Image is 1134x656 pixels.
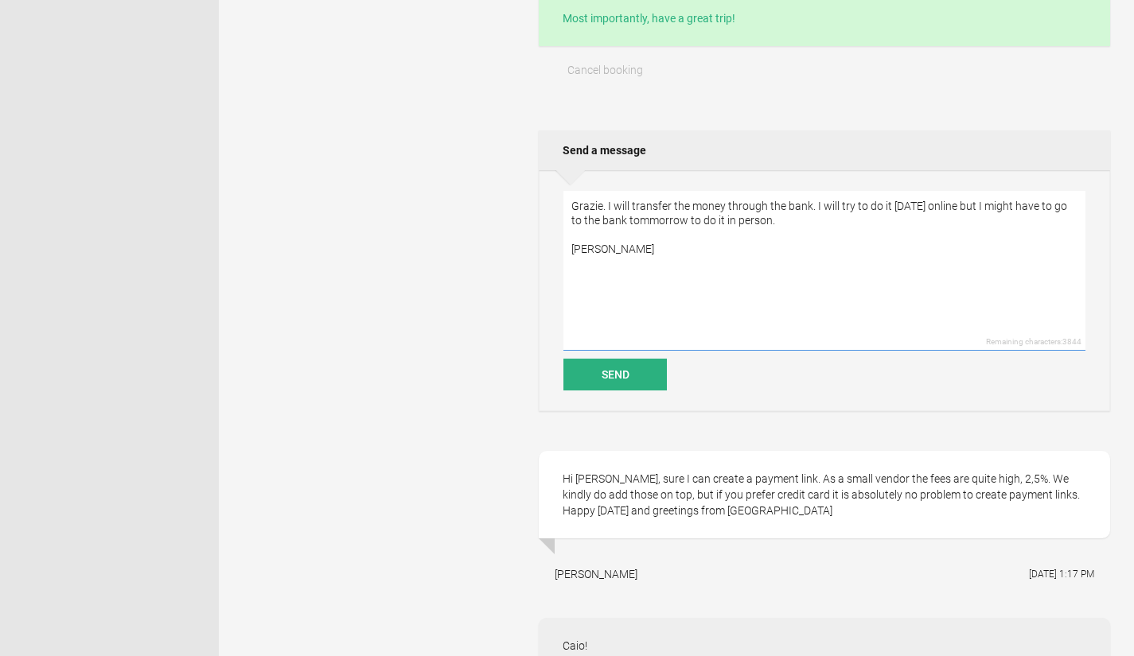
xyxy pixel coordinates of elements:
h2: Send a message [539,130,1110,170]
button: Send [563,359,667,390]
flynt-date-display: [DATE] 1:17 PM [1029,569,1094,580]
p: Most importantly, have a great trip! [563,10,1086,26]
button: Cancel booking [539,54,671,86]
span: Cancel booking [567,64,643,76]
div: Hi [PERSON_NAME], sure I can create a payment link. As a small vendor the fees are quite high, 2,... [539,451,1110,538]
div: [PERSON_NAME] [555,566,637,582]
